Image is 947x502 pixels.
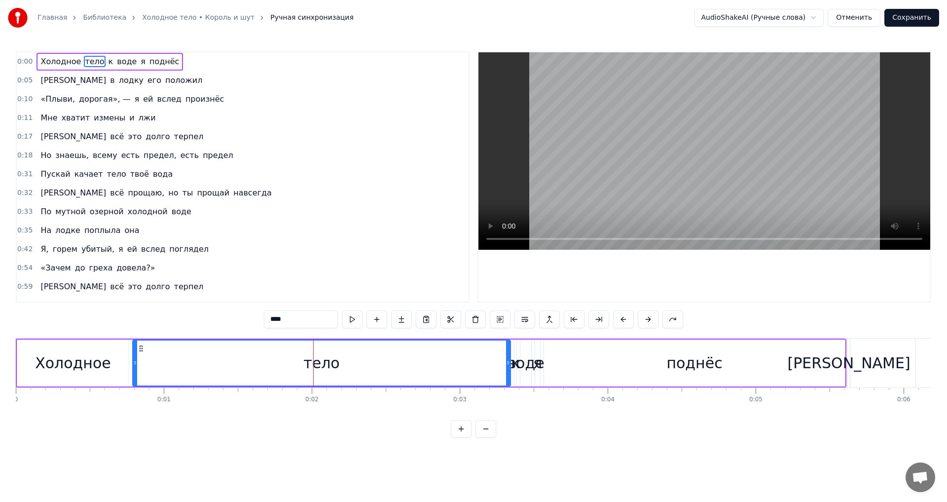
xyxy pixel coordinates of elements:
[156,93,182,105] span: вслед
[80,243,115,255] span: убитый,
[173,281,205,292] span: терпел
[37,13,67,23] a: Главная
[54,206,87,217] span: мутной
[884,9,939,27] button: Сохранить
[54,300,90,311] span: знаешь,
[601,396,615,404] div: 0:04
[787,352,910,374] div: [PERSON_NAME]
[92,150,118,161] span: всему
[39,93,76,105] span: «Плыви,
[116,56,138,67] span: воде
[54,150,90,161] span: знаешь,
[39,131,107,142] span: [PERSON_NAME]
[89,206,125,217] span: озерной
[127,187,165,198] span: прощаю,
[127,281,143,292] span: это
[61,112,91,123] span: хватит
[129,168,150,180] span: твоё
[39,150,52,161] span: Но
[39,243,49,255] span: Я,
[171,206,192,217] span: воде
[8,8,28,28] img: youka
[37,13,354,23] nav: breadcrumb
[39,281,107,292] span: [PERSON_NAME]
[17,132,33,142] span: 0:17
[196,187,230,198] span: прощай
[305,396,319,404] div: 0:02
[83,225,122,236] span: поплыла
[117,243,124,255] span: я
[303,352,339,374] div: тело
[164,75,203,86] span: положил
[127,206,169,217] span: холодной
[124,225,141,236] span: она
[17,188,33,198] span: 0:32
[138,112,157,123] span: лжи
[106,168,127,180] span: тело
[108,56,114,67] span: к
[39,262,72,273] span: «Зачем
[140,56,146,67] span: я
[39,206,52,217] span: По
[39,75,107,86] span: [PERSON_NAME]
[17,282,33,292] span: 0:59
[39,112,58,123] span: Мне
[142,93,154,105] span: ей
[180,150,200,161] span: есть
[78,93,132,105] span: дорогая», —
[146,75,162,86] span: его
[39,187,107,198] span: [PERSON_NAME]
[142,13,255,23] a: Холодное тело • Король и шут
[93,112,126,123] span: измены
[270,13,354,23] span: Ручная синхронизация
[148,56,180,67] span: поднёс
[54,225,81,236] span: лодке
[120,300,141,311] span: есть
[168,243,210,255] span: поглядел
[202,300,234,311] span: предел
[17,207,33,217] span: 0:33
[109,75,115,86] span: в
[14,396,18,404] div: 0
[17,244,33,254] span: 0:42
[17,226,33,235] span: 0:35
[109,131,125,142] span: всё
[39,168,71,180] span: Пускай
[507,352,544,374] div: воде
[118,75,145,86] span: лодку
[17,169,33,179] span: 0:31
[897,396,911,404] div: 0:06
[92,300,118,311] span: всему
[533,352,542,374] div: я
[453,396,467,404] div: 0:03
[115,262,156,273] span: довела?»
[39,225,52,236] span: На
[17,151,33,160] span: 0:18
[17,94,33,104] span: 0:10
[167,187,179,198] span: но
[17,57,33,67] span: 0:00
[73,168,104,180] span: качает
[180,300,200,311] span: есть
[749,396,763,404] div: 0:05
[74,262,86,273] span: до
[17,113,33,123] span: 0:11
[126,243,138,255] span: ей
[666,352,722,374] div: поднёс
[828,9,880,27] button: Отменить
[182,187,194,198] span: ты
[232,187,273,198] span: навсегда
[84,56,105,67] span: тело
[83,13,126,23] a: Библиотека
[120,150,141,161] span: есть
[17,301,33,310] span: 1:13
[39,300,52,311] span: Но
[52,243,78,255] span: горем
[17,76,33,85] span: 0:05
[202,150,234,161] span: предел
[906,463,935,492] a: Открытый чат
[35,352,111,374] div: Холодное
[143,300,178,311] span: предел,
[39,56,82,67] span: Холодное
[184,93,225,105] span: произнёс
